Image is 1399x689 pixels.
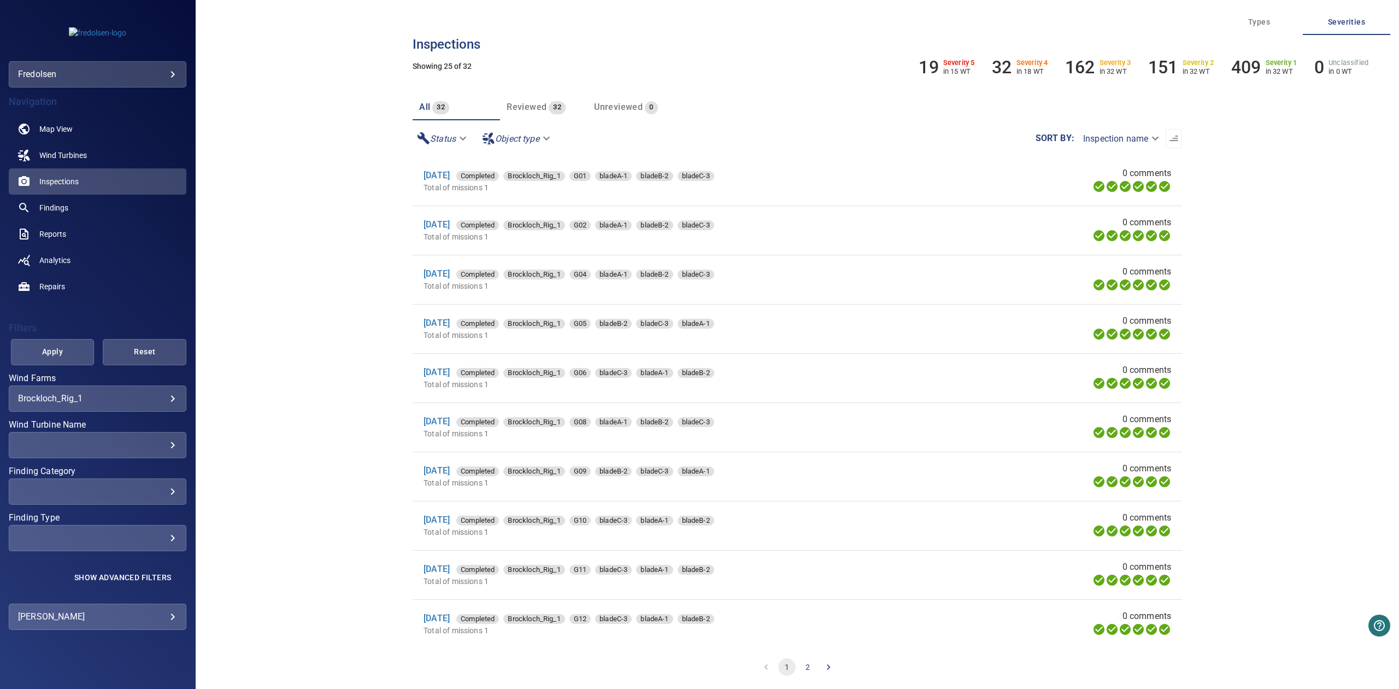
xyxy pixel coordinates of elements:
[9,478,186,505] div: Finding Category
[1145,229,1158,242] svg: Matching 100%
[636,368,673,378] div: bladeA-1
[456,220,499,231] span: Completed
[456,269,499,280] span: Completed
[943,59,975,67] h6: Severity 5
[1145,623,1158,636] svg: Matching 100%
[1145,524,1158,538] svg: Matching 100%
[9,221,186,247] a: reports noActive
[1158,377,1171,390] svg: Classification 100%
[503,368,565,378] div: Brockloch_Rig_1
[39,176,79,187] span: Inspections
[636,171,673,182] span: bladeB-2
[74,573,171,582] span: Show Advanced Filters
[413,37,1182,51] h3: Inspections
[1266,67,1297,75] p: in 32 WT
[569,515,591,526] span: G10
[678,368,714,378] div: bladeB-2
[678,220,714,231] span: bladeC-3
[1092,426,1106,439] svg: Uploading 100%
[424,231,904,242] p: Total of missions 1
[569,367,591,378] span: G06
[1122,610,1172,623] span: 0 comments
[569,417,591,427] div: G08
[1183,67,1214,75] p: in 32 WT
[1092,278,1106,291] svg: Uploading 100%
[18,393,177,404] div: Brockloch_Rig_1
[503,171,565,182] span: Brockloch_Rig_1
[1329,67,1368,75] p: in 0 WT
[645,101,657,114] span: 0
[1106,328,1119,341] svg: Data Formatted 100%
[9,513,186,522] label: Finding Type
[1158,623,1171,636] svg: Classification 100%
[424,625,904,636] p: Total of missions 1
[456,417,499,428] span: Completed
[569,270,591,279] div: G04
[424,170,450,180] a: [DATE]
[1106,377,1119,390] svg: Data Formatted 100%
[678,270,714,279] div: bladeC-3
[799,658,816,676] button: Go to page 2
[1314,57,1368,78] li: Severity Unclassified
[503,614,565,624] span: Brockloch_Rig_1
[1106,180,1119,193] svg: Data Formatted 100%
[778,658,796,676] button: page 1
[1016,59,1048,67] h6: Severity 4
[1183,59,1214,67] h6: Severity 2
[595,220,632,231] span: bladeA-1
[569,565,591,575] div: G11
[1132,328,1145,341] svg: ML Processing 100%
[1106,426,1119,439] svg: Data Formatted 100%
[18,608,177,626] div: [PERSON_NAME]
[943,67,975,75] p: in 15 WT
[1119,377,1132,390] svg: Selecting 100%
[1145,328,1158,341] svg: Matching 100%
[992,57,1048,78] li: Severity 4
[595,466,632,476] div: bladeB-2
[9,116,186,142] a: map noActive
[678,564,714,575] span: bladeB-2
[1036,134,1074,143] label: Sort by :
[569,614,591,624] span: G12
[1106,229,1119,242] svg: Data Formatted 100%
[507,102,546,112] span: Reviewed
[1092,377,1106,390] svg: Uploading 100%
[69,27,126,38] img: fredolsen-logo
[503,269,565,280] span: Brockloch_Rig_1
[1122,462,1172,475] span: 0 comments
[1119,475,1132,488] svg: Selecting 100%
[636,417,673,427] div: bladeB-2
[1106,623,1119,636] svg: Data Formatted 100%
[636,220,673,230] div: bladeB-2
[569,171,591,181] div: G01
[1231,57,1297,78] li: Severity 1
[9,142,186,168] a: windturbines noActive
[39,281,65,292] span: Repairs
[9,168,186,195] a: inspections active
[636,515,673,526] span: bladeA-1
[9,374,186,383] label: Wind Farms
[9,323,186,334] h4: Filters
[569,318,591,329] span: G05
[456,564,499,575] span: Completed
[1145,377,1158,390] svg: Matching 100%
[636,269,673,280] span: bladeB-2
[678,319,714,329] div: bladeA-1
[11,339,95,365] button: Apply
[1158,426,1171,439] svg: Classification 100%
[1119,180,1132,193] svg: Selecting 100%
[413,62,1182,71] h5: Showing 25 of 32
[9,96,186,107] h4: Navigation
[424,465,450,476] a: [DATE]
[1314,57,1324,78] h6: 0
[1132,377,1145,390] svg: ML Processing 100%
[456,368,499,378] div: Completed
[1092,180,1106,193] svg: Uploading 100%
[1329,59,1368,67] h6: Unclassified
[1119,328,1132,341] svg: Selecting 100%
[1158,328,1171,341] svg: Classification 100%
[1106,475,1119,488] svg: Data Formatted 100%
[9,432,186,458] div: Wind Turbine Name
[456,614,499,624] span: Completed
[432,101,449,114] span: 32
